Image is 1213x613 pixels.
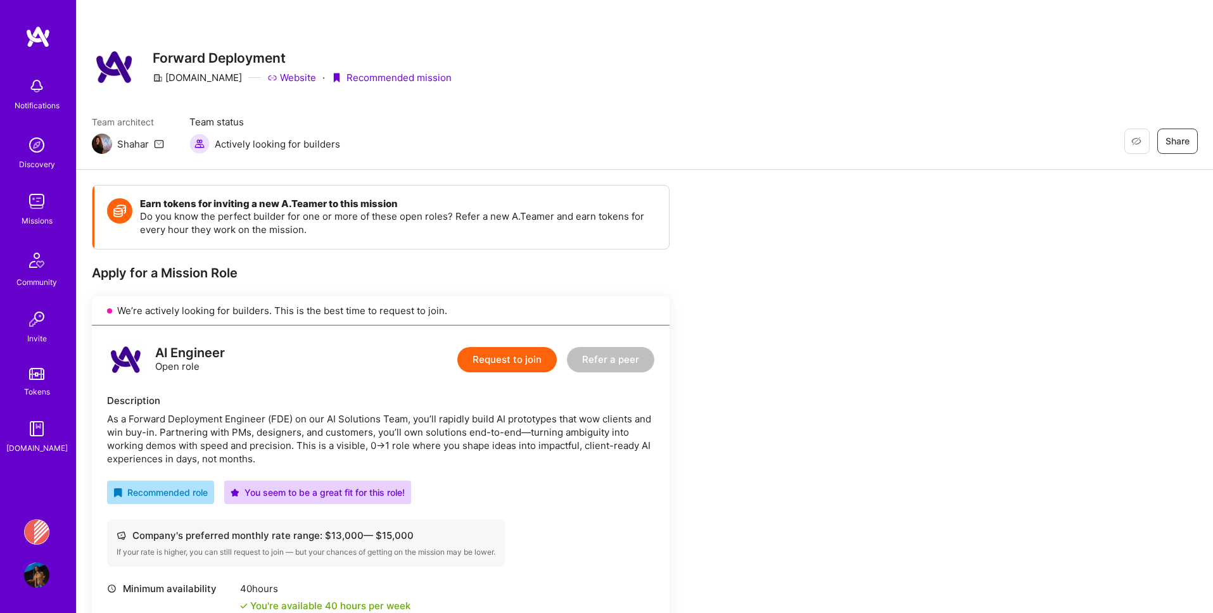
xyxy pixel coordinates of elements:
img: Banjo Health: AI Coding Tools Enablement Workshop [24,519,49,545]
div: · [322,71,325,84]
img: teamwork [24,189,49,214]
img: User Avatar [24,562,49,588]
a: Website [267,71,316,84]
h3: Forward Deployment [153,50,452,66]
div: Open role [155,346,225,373]
i: icon EyeClosed [1131,136,1141,146]
div: You seem to be a great fit for this role! [231,486,405,499]
div: Company's preferred monthly rate range: $ 13,000 — $ 15,000 [117,529,495,542]
span: Team architect [92,115,164,129]
img: discovery [24,132,49,158]
i: icon PurpleStar [231,488,239,497]
i: icon PurpleRibbon [331,73,341,83]
img: tokens [29,368,44,380]
div: [DOMAIN_NAME] [153,71,242,84]
div: Invite [27,332,47,345]
div: Apply for a Mission Role [92,265,670,281]
a: Banjo Health: AI Coding Tools Enablement Workshop [21,519,53,545]
i: icon Cash [117,531,126,540]
div: Tokens [24,385,50,398]
button: Refer a peer [567,347,654,372]
div: [DOMAIN_NAME] [6,441,68,455]
span: Actively looking for builders [215,137,340,151]
i: icon Clock [107,584,117,593]
div: Community [16,275,57,289]
i: icon Check [240,602,248,610]
img: Invite [24,306,49,332]
div: 40 hours [240,582,410,595]
img: bell [24,73,49,99]
a: User Avatar [21,562,53,588]
div: If your rate is higher, you can still request to join — but your chances of getting on the missio... [117,547,495,557]
img: Company Logo [92,44,137,90]
button: Request to join [457,347,557,372]
h4: Earn tokens for inviting a new A.Teamer to this mission [140,198,656,210]
img: Team Architect [92,134,112,154]
div: Description [107,394,654,407]
div: Discovery [19,158,55,171]
img: Token icon [107,198,132,224]
p: Do you know the perfect builder for one or more of these open roles? Refer a new A.Teamer and ear... [140,210,656,236]
button: Share [1157,129,1198,154]
img: logo [25,25,51,48]
div: You're available 40 hours per week [240,599,410,612]
img: Actively looking for builders [189,134,210,154]
div: As a Forward Deployment Engineer (FDE) on our AI Solutions Team, you’ll rapidly build AI prototyp... [107,412,654,465]
span: Share [1165,135,1190,148]
span: Team status [189,115,340,129]
i: icon RecommendedBadge [113,488,122,497]
div: Recommended role [113,486,208,499]
div: Missions [22,214,53,227]
img: logo [107,341,145,379]
div: We’re actively looking for builders. This is the best time to request to join. [92,296,670,325]
div: Notifications [15,99,60,112]
div: Shahar [117,137,149,151]
img: Community [22,245,52,275]
img: guide book [24,416,49,441]
div: Recommended mission [331,71,452,84]
i: icon Mail [154,139,164,149]
i: icon CompanyGray [153,73,163,83]
div: AI Engineer [155,346,225,360]
div: Minimum availability [107,582,234,595]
